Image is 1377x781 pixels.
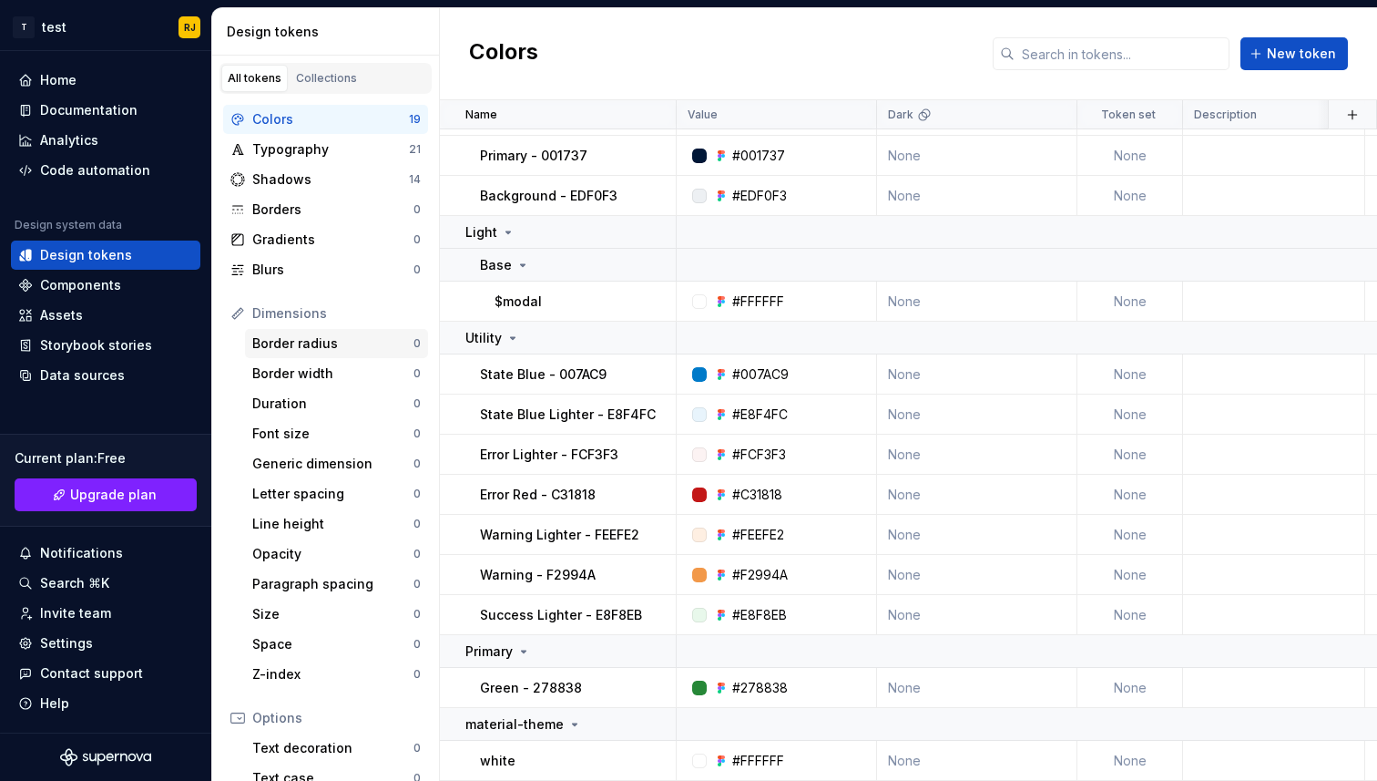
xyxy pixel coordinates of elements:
div: Invite team [40,604,111,622]
p: Name [465,108,497,122]
div: Typography [252,140,409,159]
div: #FCF3F3 [732,446,786,464]
td: None [877,395,1077,435]
div: Text decoration [252,739,413,757]
div: Shadows [252,170,409,189]
div: Home [40,71,76,89]
a: Code automation [11,156,200,185]
div: Borders [252,200,413,219]
p: Dark [888,108,913,122]
div: 0 [413,577,421,591]
a: Font size0 [245,419,428,448]
a: Shadows14 [223,165,428,194]
div: 0 [413,457,421,471]
div: Contact support [40,664,143,683]
p: Value [688,108,718,122]
div: Notifications [40,544,123,562]
td: None [877,515,1077,555]
div: Settings [40,634,93,653]
div: 0 [413,741,421,755]
a: Data sources [11,361,200,390]
span: New token [1267,45,1336,63]
div: 0 [413,517,421,531]
a: Z-index0 [245,660,428,689]
p: Primary [465,642,513,661]
a: Border radius0 [245,329,428,358]
div: Colors [252,110,409,128]
td: None [1077,435,1183,475]
td: None [1077,595,1183,635]
button: Upgrade plan [15,478,197,511]
p: Utility [465,329,502,347]
div: All tokens [228,71,281,86]
div: Space [252,635,413,653]
a: Duration0 [245,389,428,418]
td: None [877,475,1077,515]
span: Upgrade plan [70,486,157,504]
div: test [42,18,66,36]
div: #F2994A [732,566,788,584]
div: #FFFFFF [732,752,784,770]
div: Size [252,605,413,623]
p: Warning - F2994A [480,566,596,584]
div: Analytics [40,131,98,149]
div: Options [252,709,421,727]
p: Green - 278838 [480,679,582,697]
a: Colors19 [223,105,428,134]
td: None [877,282,1077,322]
div: Search ⌘K [40,574,109,592]
div: #001737 [732,147,785,165]
div: Font size [252,425,413,443]
a: Settings [11,629,200,658]
td: None [1077,555,1183,595]
div: Duration [252,395,413,413]
div: Design tokens [227,23,432,41]
td: None [877,176,1077,216]
div: 0 [413,547,421,561]
div: Data sources [40,366,125,385]
div: 0 [413,336,421,351]
p: Error Lighter - FCF3F3 [480,446,618,464]
a: Invite team [11,599,200,628]
p: white [480,752,515,770]
div: 0 [413,607,421,622]
a: Analytics [11,126,200,155]
div: RJ [184,20,196,35]
p: State Blue - 007AC9 [480,365,607,384]
div: Gradients [252,231,413,249]
a: Documentation [11,96,200,125]
p: Description [1194,108,1257,122]
td: None [1077,355,1183,395]
a: Paragraph spacing0 [245,570,428,599]
td: None [877,668,1077,708]
p: State Blue Lighter - E8F4FC [480,406,656,424]
p: Background - EDF0F3 [480,187,617,205]
div: 14 [409,172,421,187]
a: Components [11,271,200,300]
div: Help [40,694,69,713]
a: Gradients0 [223,225,428,254]
a: Space0 [245,630,428,659]
a: Text decoration0 [245,734,428,763]
button: New token [1240,37,1348,70]
td: None [1077,668,1183,708]
a: Assets [11,301,200,330]
p: Warning Lighter - FEEFE2 [480,526,639,544]
a: Blurs0 [223,255,428,284]
p: Error Red - C31818 [480,486,596,504]
div: #FFFFFF [732,293,784,311]
div: #278838 [732,679,788,697]
div: #FEEFE2 [732,526,784,544]
div: Blurs [252,261,413,279]
div: 0 [413,487,421,501]
td: None [1077,515,1183,555]
td: None [877,136,1077,176]
button: Help [11,689,200,718]
div: 0 [413,202,421,217]
div: Letter spacing [252,485,413,503]
p: Token set [1101,108,1156,122]
a: Border width0 [245,359,428,388]
div: Current plan : Free [15,449,197,468]
td: None [1077,395,1183,435]
div: Code automation [40,161,150,180]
